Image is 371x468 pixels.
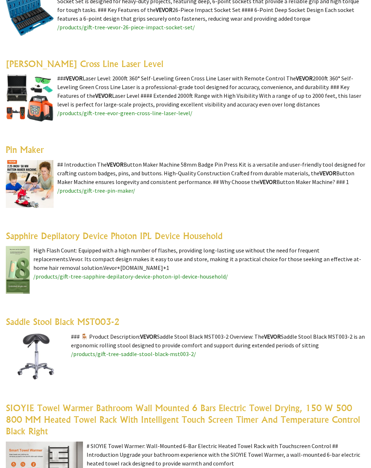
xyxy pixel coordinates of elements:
[57,109,192,117] a: /products/gift-tree-evor-green-cross-line-laser-level/
[6,144,44,155] a: Pin Maker
[264,333,281,340] highlight: VEVOR
[71,350,196,358] a: /products/gift-tree-saddle-stool-black-mst003-2/
[320,170,336,177] highlight: VEVOR
[57,187,135,194] a: /products/gift-tree-pin-maker/
[260,178,276,185] highlight: VEVOR
[6,402,360,436] a: SIOYIE Towel Warmer Bathroom Wall Mounted 6 Bars Electric Towel Drying, 150 W 500 800 MM Heated T...
[6,246,30,294] img: Sapphire Depilatory Device Photon IPL Device Household
[66,75,83,82] highlight: VEVOR
[156,6,172,13] highlight: VEVOR
[107,161,124,168] highlight: VEVOR
[95,92,112,99] highlight: VEVOR
[6,58,163,69] a: [PERSON_NAME] Cross Line Laser Level
[140,333,157,340] highlight: VEVOR
[6,332,67,380] img: Saddle Stool Black MST003-2
[296,75,313,82] highlight: VEVOR
[6,160,54,208] img: Pin Maker
[6,316,120,327] a: Saddle Stool Black MST003-2
[6,230,222,241] a: Sapphire Depilatory Device Photon IPL Device Household
[57,24,195,31] a: /products/gift-tree-vevor-26-piece-impact-socket-set/
[33,273,228,280] a: /products/gift-tree-sapphire-depilatory-device-photon-ipl-device-household/
[6,74,54,122] img: EVOR Green Cross Line Laser Level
